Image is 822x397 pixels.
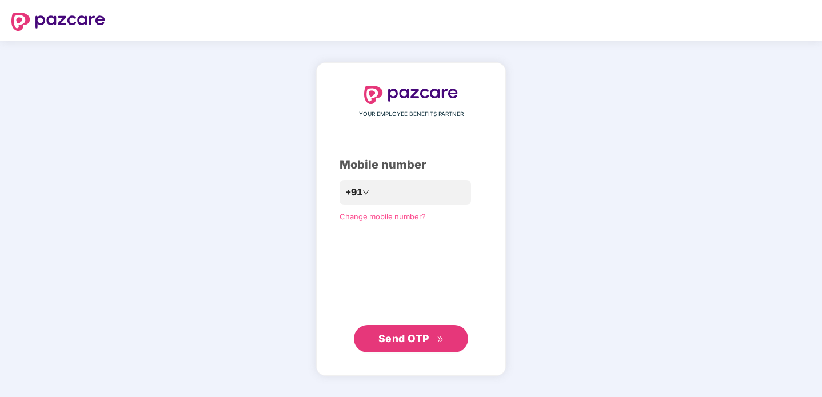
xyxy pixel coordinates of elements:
a: Change mobile number? [340,212,426,221]
img: logo [364,86,458,104]
img: logo [11,13,105,31]
button: Send OTPdouble-right [354,325,468,352]
div: Mobile number [340,156,482,174]
span: down [362,189,369,196]
span: Send OTP [378,332,429,344]
span: double-right [437,336,444,343]
span: YOUR EMPLOYEE BENEFITS PARTNER [359,110,464,119]
span: +91 [345,185,362,199]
